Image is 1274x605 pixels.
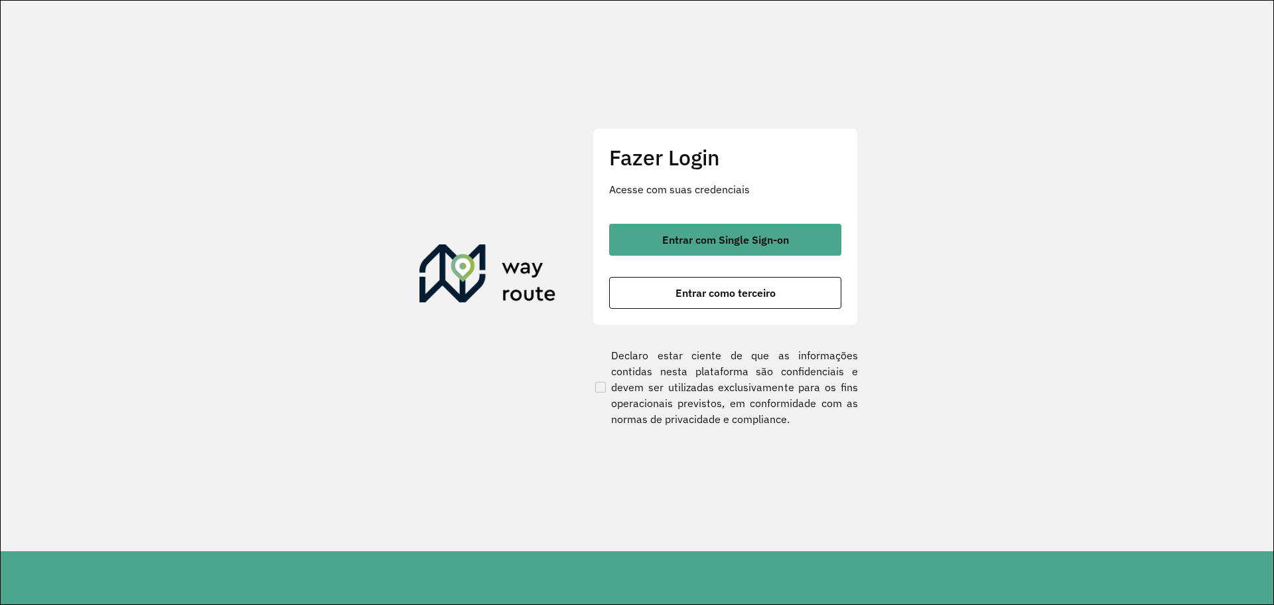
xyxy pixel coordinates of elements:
button: button [609,224,841,256]
label: Declaro estar ciente de que as informações contidas nesta plataforma são confidenciais e devem se... [593,347,858,427]
p: Acesse com suas credenciais [609,181,841,197]
span: Entrar com Single Sign-on [662,234,789,245]
span: Entrar como terceiro [675,288,776,298]
button: button [609,277,841,309]
h2: Fazer Login [609,145,841,170]
img: Roteirizador AmbevTech [419,244,556,308]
